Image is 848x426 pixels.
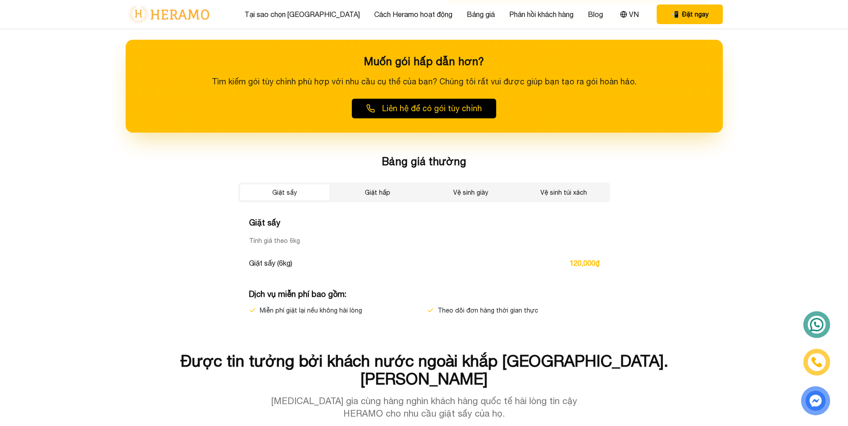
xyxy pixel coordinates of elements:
[812,357,822,367] img: phone-icon
[570,258,599,268] span: 120,000₫
[126,5,212,24] img: logo-with-text.png
[260,306,362,315] span: Miễn phí giặt lại nếu không hài lòng
[426,184,515,200] button: Vệ sinh giày
[352,99,496,118] button: Liên hệ để có gói tùy chỉnh
[140,75,709,88] p: Tìm kiếm gói tùy chỉnh phù hợp với nhu cầu cụ thể của bạn? Chúng tôi rất vui được giúp bạn tạo ra...
[240,184,329,200] button: Giặt sấy
[682,10,709,19] span: Đặt ngay
[805,350,829,374] a: phone-icon
[249,288,599,301] h4: Dịch vụ miễn phí bao gồm :
[671,10,679,19] span: phone
[509,9,574,20] a: Phản hồi khách hàng
[245,9,360,20] a: Tại sao chọn [GEOGRAPHIC_DATA]
[140,54,709,68] h3: Muốn gói hấp dẫn hơn?
[253,395,596,420] p: [MEDICAL_DATA] gia cùng hàng nghìn khách hàng quốc tế hài lòng tin cậy HERAMO cho nhu cầu giặt sấ...
[519,184,608,200] button: Vệ sinh túi xách
[467,9,495,20] a: Bảng giá
[249,258,292,268] span: Giặt sấy (6kg)
[657,4,723,24] button: phone Đặt ngay
[374,9,452,20] a: Cách Heramo hoạt động
[126,352,723,388] h2: Được tin tưởng bởi khách nước ngoài khắp [GEOGRAPHIC_DATA]. [PERSON_NAME]
[438,306,538,315] span: Theo dõi đơn hàng thời gian thực
[249,236,599,245] p: Tính giá theo 6kg
[588,9,603,20] a: Blog
[238,154,610,168] h3: Bảng giá thường
[333,184,422,200] button: Giặt hấp
[249,217,599,229] h4: Giặt sấy
[617,8,641,20] button: VN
